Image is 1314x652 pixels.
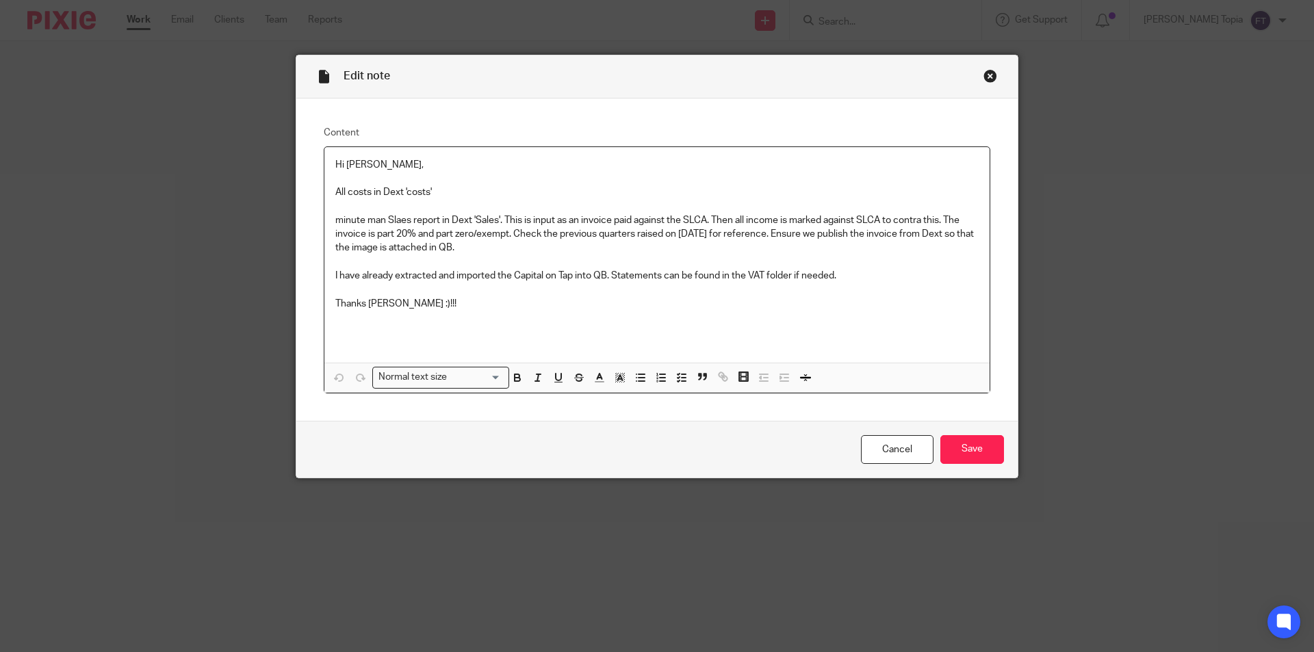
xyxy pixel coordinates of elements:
span: Edit note [344,70,390,81]
div: Search for option [372,367,509,388]
label: Content [324,126,990,140]
div: Close this dialog window [983,69,997,83]
p: All costs in Dext 'costs' [335,185,979,199]
p: minute man Slaes report in Dext 'Sales'. This is input as an invoice paid against the SLCA. Then ... [335,213,979,255]
p: I have already extracted and imported the Capital on Tap into QB. Statements can be found in the ... [335,269,979,283]
input: Search for option [452,370,501,384]
span: Normal text size [376,370,450,384]
a: Cancel [861,435,933,465]
p: Thanks [PERSON_NAME] :)!!! [335,297,979,311]
input: Save [940,435,1004,465]
p: Hi [PERSON_NAME], [335,158,979,172]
